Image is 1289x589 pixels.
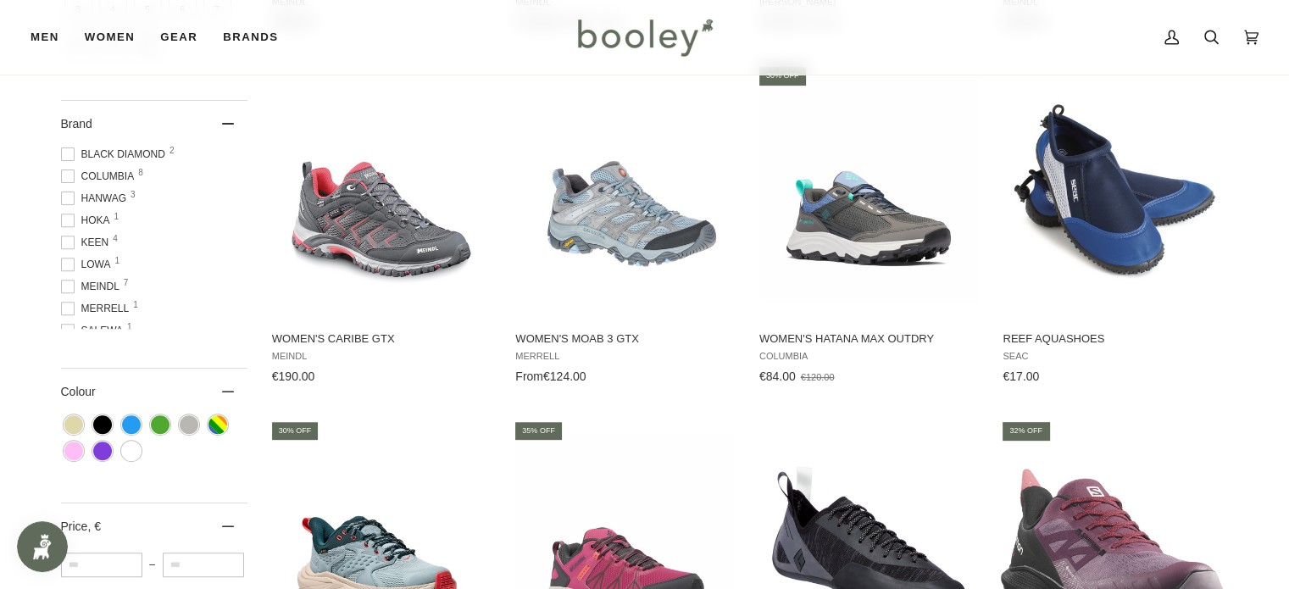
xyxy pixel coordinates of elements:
[127,323,132,331] span: 1
[138,169,143,177] span: 8
[61,117,92,131] span: Brand
[163,553,244,577] input: Maximum value
[515,351,735,362] span: Merrell
[269,64,494,390] a: Women's Caribe GTX
[64,415,83,434] span: Colour: Beige
[160,29,197,46] span: Gear
[31,29,59,46] span: Men
[61,147,170,162] span: Black Diamond
[757,64,981,390] a: Women's Hatana Max OutDry
[151,415,169,434] span: Colour: Green
[272,351,492,362] span: Meindl
[759,351,979,362] span: Columbia
[122,442,141,460] span: Colour: White
[208,415,227,434] span: Colour: Multicolour
[513,64,737,390] a: Women's Moab 3 GTX
[61,257,116,272] span: Lowa
[61,323,129,338] span: Salewa
[114,257,119,265] span: 1
[169,147,175,155] span: 2
[272,331,492,347] span: Women's Caribe GTX
[515,422,562,440] div: 35% off
[543,370,586,383] span: €124.00
[1003,370,1039,383] span: €17.00
[113,235,118,243] span: 4
[1000,64,1225,390] a: Reef Aquashoes
[61,191,132,206] span: Hanwag
[272,422,319,440] div: 30% off
[61,213,115,228] span: Hoka
[61,520,101,533] span: Price
[223,29,278,46] span: Brands
[757,80,981,304] img: Columbia Women's Hatana Max Outdry Dark Grey / Electric Turquoise - Booley Galway
[61,279,125,294] span: Meindl
[124,279,129,287] span: 7
[269,80,494,304] img: Women's Caribe GTX Anthrazit / Rose - Booley Galway
[570,13,719,62] img: Booley
[272,370,315,383] span: €190.00
[759,331,979,347] span: Women's Hatana Max OutDry
[93,442,112,460] span: Colour: Purple
[801,372,835,382] span: €120.00
[142,558,163,570] span: –
[61,301,135,316] span: Merrell
[1003,331,1222,347] span: Reef Aquashoes
[93,415,112,434] span: Colour: Black
[61,169,140,184] span: Columbia
[759,67,806,85] div: 30% off
[1000,80,1225,304] img: Seac Reef Aquashoes Blue - Booley Galway
[114,213,119,221] span: 1
[515,331,735,347] span: Women's Moab 3 GTX
[85,29,135,46] span: Women
[122,415,141,434] span: Colour: Blue
[1003,351,1222,362] span: Seac
[133,301,138,309] span: 1
[64,442,83,460] span: Colour: Pink
[61,235,114,250] span: Keen
[180,415,198,434] span: Colour: Grey
[131,191,136,199] span: 3
[17,521,68,572] iframe: Button to open loyalty program pop-up
[87,520,101,533] span: , €
[1003,422,1049,440] div: 32% off
[759,370,796,383] span: €84.00
[513,80,737,304] img: Merrell Women's Moab 3 GTX Altitude - Booley Galway
[61,553,142,577] input: Minimum value
[515,370,543,383] span: From
[61,385,108,398] span: Colour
